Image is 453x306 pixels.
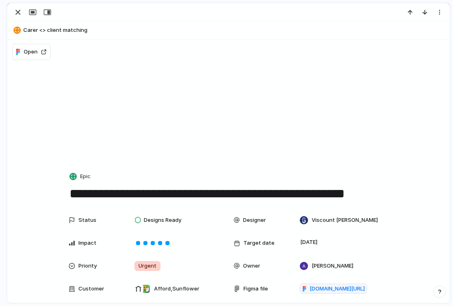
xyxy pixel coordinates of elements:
span: Target date [243,239,274,247]
span: Afford , Sunflower [154,285,199,293]
span: Designer [243,216,266,224]
span: Open [24,48,38,56]
span: [DOMAIN_NAME][URL] [310,285,365,293]
span: Impact [78,239,96,247]
button: Carer <> client matching [11,24,446,37]
span: Carer <> client matching [23,26,446,34]
span: [DATE] [298,237,320,247]
button: Epic [68,171,93,183]
span: Urgent [138,262,156,270]
span: Viscount [PERSON_NAME] [312,216,378,224]
span: Customer [78,285,104,293]
a: [DOMAIN_NAME][URL] [299,284,367,294]
span: Status [78,216,96,224]
span: Figma file [243,285,268,293]
span: [PERSON_NAME] [312,262,353,270]
button: Open [12,44,51,60]
span: Designs Ready [144,216,181,224]
span: Owner [243,262,260,270]
span: Priority [78,262,97,270]
span: Epic [80,172,91,181]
